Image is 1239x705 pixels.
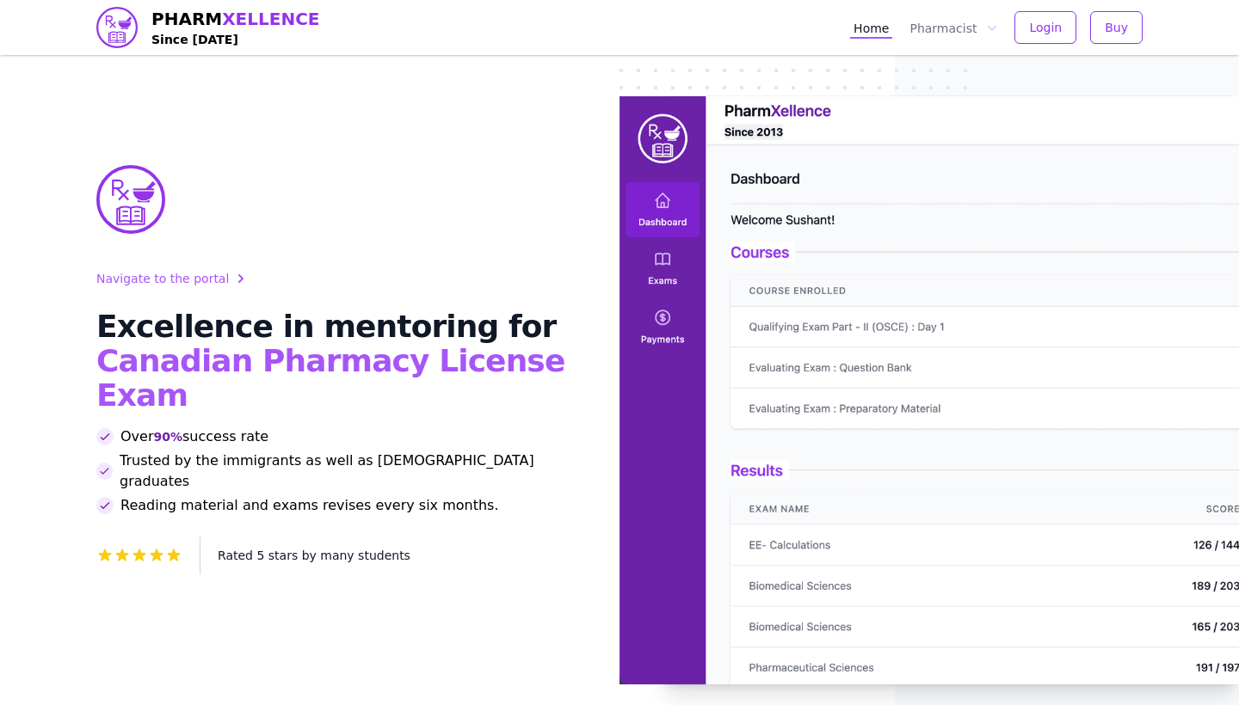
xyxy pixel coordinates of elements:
[96,309,556,344] span: Excellence in mentoring for
[619,96,1239,684] img: PharmXellence portal image
[222,9,319,29] span: XELLENCE
[850,16,892,39] a: Home
[96,270,229,287] span: Navigate to the portal
[1014,11,1076,44] button: Login
[1105,19,1128,36] span: Buy
[151,7,320,31] span: PHARM
[1029,19,1062,36] span: Login
[120,451,578,492] span: Trusted by the immigrants as well as [DEMOGRAPHIC_DATA] graduates
[906,16,1001,39] button: Pharmacist
[120,495,499,516] span: Reading material and exams revises every six months.
[151,31,320,48] h4: Since [DATE]
[96,343,564,413] span: Canadian Pharmacy License Exam
[153,428,182,445] span: 90%
[96,7,138,48] img: PharmXellence logo
[96,165,165,234] img: PharmXellence Logo
[120,426,268,447] span: Over success rate
[218,549,410,562] span: Rated 5 stars by many students
[1090,11,1143,44] button: Buy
